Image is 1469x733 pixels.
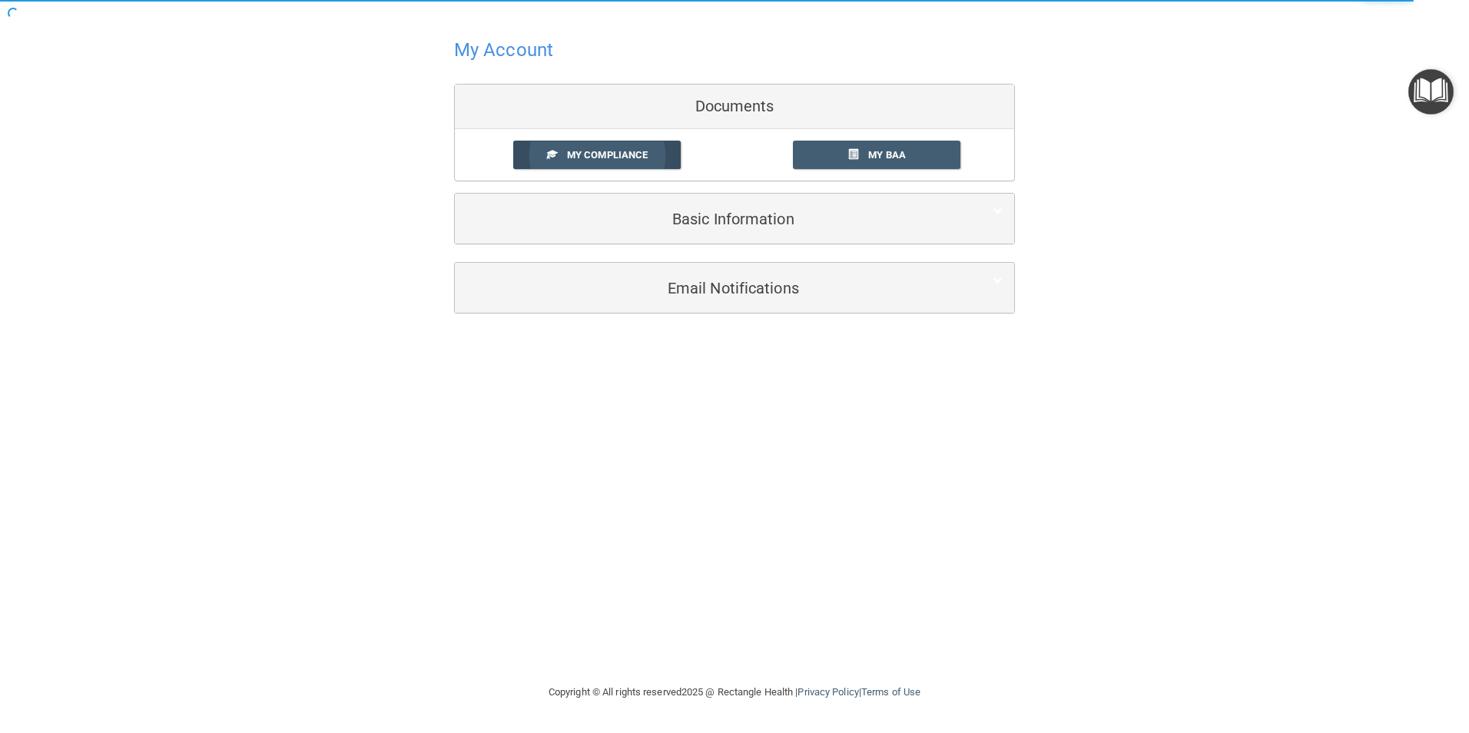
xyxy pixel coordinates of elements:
h5: Basic Information [466,211,956,227]
a: Email Notifications [466,270,1003,305]
iframe: Drift Widget Chat Controller [1203,624,1451,685]
div: Documents [455,85,1014,129]
span: My BAA [868,149,906,161]
h4: My Account [454,40,553,60]
span: My Compliance [567,149,648,161]
button: Open Resource Center [1408,69,1454,114]
div: Copyright © All rights reserved 2025 @ Rectangle Health | | [454,668,1015,717]
a: Terms of Use [861,686,920,698]
a: Basic Information [466,201,1003,236]
a: Privacy Policy [798,686,858,698]
h5: Email Notifications [466,280,956,297]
